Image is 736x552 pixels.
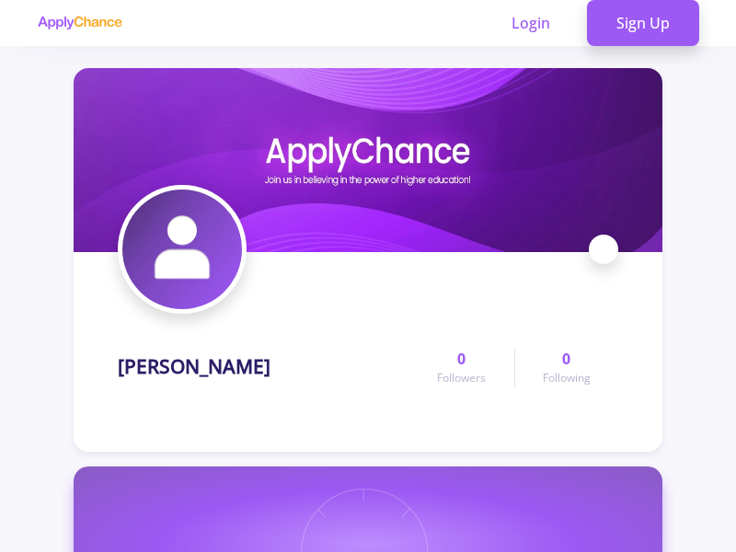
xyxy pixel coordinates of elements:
a: 0Followers [409,348,513,386]
span: Following [543,370,591,386]
img: moein farahiavatar [122,190,242,309]
h1: [PERSON_NAME] [118,355,270,378]
span: 0 [457,348,466,370]
span: Followers [437,370,486,386]
a: 0Following [514,348,618,386]
span: 0 [562,348,570,370]
img: moein farahicover image [74,68,662,252]
img: applychance logo text only [37,16,122,30]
